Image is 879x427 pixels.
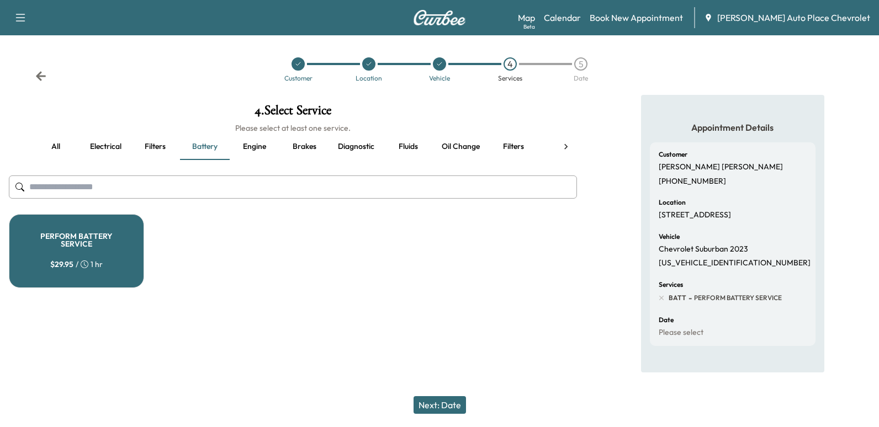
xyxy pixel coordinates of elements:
[659,177,726,186] p: [PHONE_NUMBER]
[538,134,588,160] button: Tire
[31,134,555,160] div: basic tabs example
[356,75,382,82] div: Location
[717,11,870,24] span: [PERSON_NAME] Auto Place Chevrolet
[50,259,103,270] div: / 1 hr
[659,151,687,158] h6: Customer
[9,122,577,134] h6: Please select at least one service.
[544,11,581,24] a: Calendar
[383,134,433,160] button: Fluids
[31,134,81,160] button: all
[669,293,686,302] span: BATT
[413,10,466,25] img: Curbee Logo
[429,75,450,82] div: Vehicle
[659,233,680,240] h6: Vehicle
[284,75,313,82] div: Customer
[489,134,538,160] button: Filters
[650,121,816,134] h5: Appointment Details
[504,57,517,71] div: 4
[692,293,782,302] span: PERFORM BATTERY SERVICE
[130,134,180,160] button: Filters
[523,23,535,31] div: Beta
[590,11,683,24] a: Book New Appointment
[686,292,692,303] span: -
[35,71,46,82] div: Back
[279,134,329,160] button: Brakes
[414,396,466,414] button: Next: Date
[659,328,703,338] p: Please select
[50,259,73,270] span: $ 29.95
[433,134,489,160] button: Oil change
[498,75,522,82] div: Services
[659,317,674,323] h6: Date
[518,11,535,24] a: MapBeta
[574,75,588,82] div: Date
[9,104,577,122] h1: 4 . Select Service
[659,162,783,172] p: [PERSON_NAME] [PERSON_NAME]
[659,258,811,268] p: [US_VEHICLE_IDENTIFICATION_NUMBER]
[659,281,683,288] h6: Services
[27,232,126,248] h5: PERFORM BATTERY SERVICE
[329,134,383,160] button: Diagnostic
[659,210,731,220] p: [STREET_ADDRESS]
[574,57,587,71] div: 5
[81,134,130,160] button: Electrical
[659,244,748,254] p: Chevrolet Suburban 2023
[230,134,279,160] button: Engine
[180,134,230,160] button: Battery
[659,199,686,206] h6: Location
